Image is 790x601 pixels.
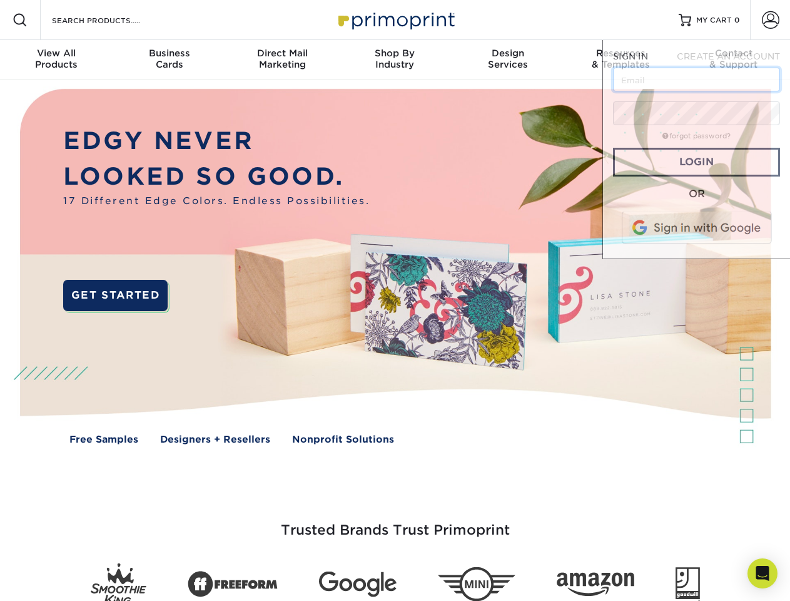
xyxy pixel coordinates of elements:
[696,15,732,26] span: MY CART
[734,16,740,24] span: 0
[613,148,780,177] a: Login
[51,13,173,28] input: SEARCH PRODUCTS.....
[113,40,225,80] a: BusinessCards
[338,40,451,80] a: Shop ByIndustry
[676,567,700,601] img: Goodwill
[557,573,634,597] img: Amazon
[333,6,458,33] img: Primoprint
[113,48,225,70] div: Cards
[63,194,370,208] span: 17 Different Edge Colors. Endless Possibilities.
[564,48,677,59] span: Resources
[677,51,780,61] span: CREATE AN ACCOUNT
[226,40,338,80] a: Direct MailMarketing
[292,433,394,447] a: Nonprofit Solutions
[160,433,270,447] a: Designers + Resellers
[452,48,564,70] div: Services
[564,48,677,70] div: & Templates
[113,48,225,59] span: Business
[613,187,780,202] div: OR
[319,572,397,597] img: Google
[29,492,761,553] h3: Trusted Brands Trust Primoprint
[452,48,564,59] span: Design
[226,48,338,59] span: Direct Mail
[63,159,370,195] p: LOOKED SO GOOD.
[63,123,370,159] p: EDGY NEVER
[747,558,777,588] div: Open Intercom Messenger
[452,40,564,80] a: DesignServices
[613,68,780,91] input: Email
[662,132,731,140] a: forgot password?
[564,40,677,80] a: Resources& Templates
[63,280,168,311] a: GET STARTED
[613,51,648,61] span: SIGN IN
[69,433,138,447] a: Free Samples
[338,48,451,70] div: Industry
[3,563,106,597] iframe: Google Customer Reviews
[226,48,338,70] div: Marketing
[338,48,451,59] span: Shop By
